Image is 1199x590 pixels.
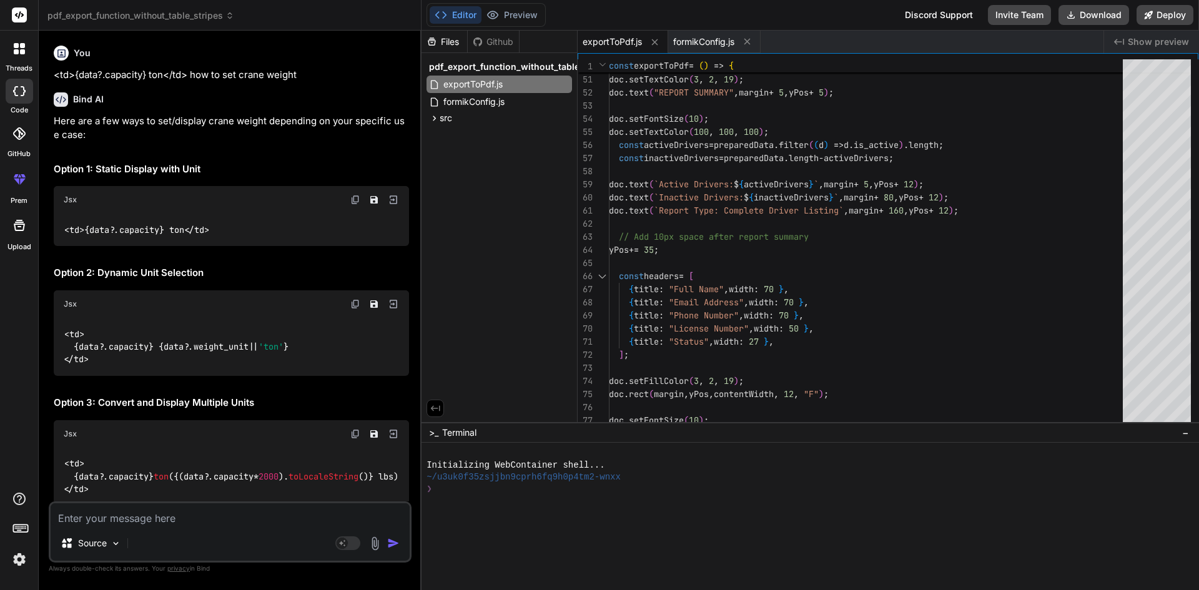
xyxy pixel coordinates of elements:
[119,224,159,235] span: capacity
[624,87,629,98] span: .
[624,74,629,85] span: .
[624,192,629,203] span: .
[1058,5,1129,25] button: Download
[699,113,704,124] span: )
[804,323,809,334] span: }
[609,179,624,190] span: doc
[578,73,593,86] div: 51
[609,60,634,71] span: const
[704,113,709,124] span: ;
[814,179,819,190] span: `
[194,341,249,352] span: weight_unit
[578,204,593,217] div: 61
[849,205,879,216] span: margin
[714,60,724,71] span: =>
[854,179,859,190] span: +
[578,86,593,99] div: 52
[754,192,829,203] span: inactiveDrivers
[629,74,689,85] span: setTextColor
[629,388,649,400] span: rect
[834,192,839,203] span: `
[388,298,399,310] img: Open in Browser
[844,192,874,203] span: margin
[7,149,31,159] label: GitHub
[779,323,784,334] span: :
[442,77,504,92] span: exportToPdf.js
[689,388,709,400] span: yPos
[649,192,654,203] span: (
[659,297,664,308] span: :
[774,139,779,150] span: .
[629,336,634,347] span: {
[578,217,593,230] div: 62
[804,297,809,308] span: ,
[111,538,121,549] img: Pick Models
[689,60,694,71] span: =
[709,139,714,150] span: =
[734,126,739,137] span: ,
[1137,5,1193,25] button: Deploy
[64,224,210,237] code: <td>{data?. } ton</td>
[799,310,804,321] span: ,
[824,179,854,190] span: margin
[609,205,624,216] span: doc
[634,60,689,71] span: exportToPdf
[259,341,284,352] span: 'ton'
[889,152,894,164] span: ;
[754,323,779,334] span: width
[669,310,739,321] span: "Phone Number"
[578,257,593,270] div: 65
[365,425,383,443] button: Save file
[699,60,704,71] span: (
[988,5,1051,25] button: Invite Team
[904,179,914,190] span: 12
[884,192,894,203] span: 80
[739,74,744,85] span: ;
[54,162,409,177] h2: Option 1: Static Display with Unit
[649,87,654,98] span: (
[54,266,409,280] h2: Option 2: Dynamic Unit Selection
[864,179,869,190] span: 5
[694,375,699,386] span: 3
[734,74,739,85] span: )
[689,113,699,124] span: 10
[350,429,360,439] img: copy
[64,299,77,309] span: Jsx
[714,375,719,386] span: ,
[619,349,624,360] span: ]
[624,113,629,124] span: .
[649,205,654,216] span: (
[724,375,734,386] span: 19
[904,139,909,150] span: .
[769,336,774,347] span: ,
[578,401,593,414] div: 76
[709,126,714,137] span: ,
[779,87,784,98] span: 5
[714,139,774,150] span: preparedData
[654,192,744,203] span: `Inactive Drivers:
[6,63,32,74] label: threads
[744,192,749,203] span: $
[894,192,899,203] span: ,
[809,179,814,190] span: }
[784,87,789,98] span: ,
[874,179,894,190] span: yPos
[54,396,409,410] h2: Option 3: Convert and Display Multiple Units
[578,243,593,257] div: 64
[744,179,809,190] span: activeDrivers
[629,205,649,216] span: text
[619,139,644,150] span: const
[759,126,764,137] span: )
[644,270,679,282] span: headers
[689,270,694,282] span: [
[388,428,399,440] img: Open in Browser
[784,388,794,400] span: 12
[789,152,819,164] span: length
[754,283,759,295] span: :
[729,60,734,71] span: {
[365,295,383,313] button: Save file
[365,191,383,209] button: Save file
[578,283,593,296] div: 67
[824,87,829,98] span: )
[609,244,629,255] span: yPos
